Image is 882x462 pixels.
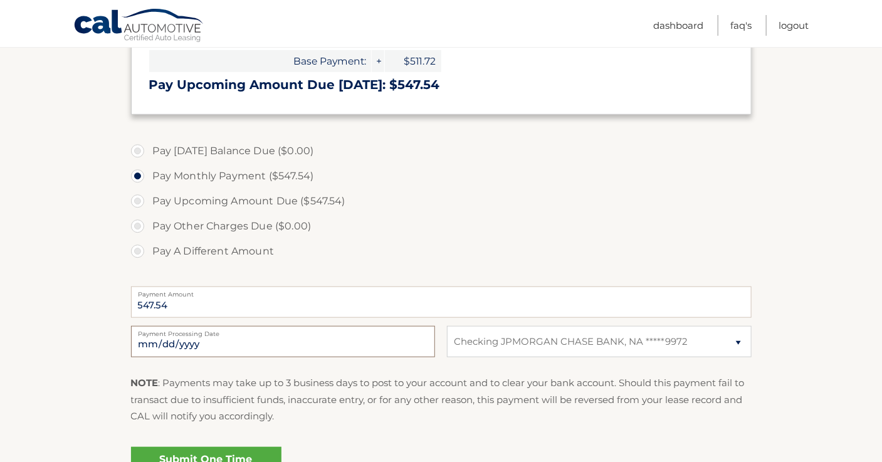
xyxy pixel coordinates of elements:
[131,326,435,357] input: Payment Date
[653,15,703,36] a: Dashboard
[131,239,752,264] label: Pay A Different Amount
[131,375,752,424] p: : Payments may take up to 3 business days to post to your account and to clear your bank account....
[131,164,752,189] label: Pay Monthly Payment ($547.54)
[131,139,752,164] label: Pay [DATE] Balance Due ($0.00)
[730,15,752,36] a: FAQ's
[779,15,809,36] a: Logout
[131,326,435,336] label: Payment Processing Date
[385,50,441,72] span: $511.72
[131,189,752,214] label: Pay Upcoming Amount Due ($547.54)
[149,50,371,72] span: Base Payment:
[131,377,159,389] strong: NOTE
[131,286,752,318] input: Payment Amount
[131,286,752,297] label: Payment Amount
[73,8,205,45] a: Cal Automotive
[131,214,752,239] label: Pay Other Charges Due ($0.00)
[149,77,733,93] h3: Pay Upcoming Amount Due [DATE]: $547.54
[372,50,384,72] span: +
